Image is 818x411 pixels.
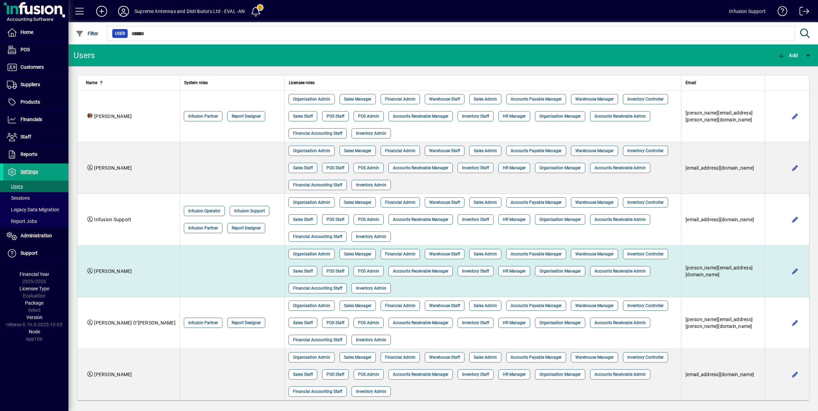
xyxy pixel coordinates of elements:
span: Settings [21,169,38,174]
span: Financial Year [20,271,49,277]
span: Infusion Partner [188,319,218,326]
span: [PERSON_NAME] O''[PERSON_NAME] [94,320,176,326]
span: HR Manager [503,113,526,120]
span: Sales Staff [293,371,313,378]
span: Inventory Admin [356,388,386,395]
span: Warehouse Manager [575,354,614,361]
button: Edit [790,162,801,173]
span: Warehouse Staff [429,302,460,309]
span: Financials [21,117,42,122]
span: POS Admin [358,268,379,275]
span: Filter [76,31,99,36]
span: Inventory Controller [627,199,664,206]
span: Warehouse Manager [575,96,614,103]
span: Sales Manager [344,96,371,103]
span: Warehouse Staff [429,199,460,206]
span: [PERSON_NAME] [94,165,132,171]
span: Home [21,29,33,35]
span: Inventory Staff [462,319,489,326]
span: Organisation Manager [539,216,581,223]
span: Sales Manager [344,251,371,257]
a: Financials [3,111,68,128]
span: Sales Admin [474,251,497,257]
span: Warehouse Staff [429,147,460,154]
span: Financial Admin [385,354,416,361]
span: Sales Manager [344,147,371,154]
span: Accounts Payable Manager [511,147,562,154]
span: Accounts Receivable Manager [393,216,448,223]
button: Edit [790,369,801,380]
span: Inventory Controller [627,147,664,154]
span: POS Admin [358,164,379,171]
span: Inventory Admin [356,182,386,188]
span: Accounts Receivable Manager [393,164,448,171]
span: [PERSON_NAME][EMAIL_ADDRESS][PERSON_NAME][DOMAIN_NAME] [686,110,753,122]
span: Suppliers [21,82,40,87]
a: Products [3,94,68,111]
span: HR Manager [503,216,526,223]
span: Accounts Receivable Manager [393,371,448,378]
span: Accounts Receivable Admin [595,371,646,378]
button: Edit [790,266,801,277]
span: Infusion Support [94,217,131,222]
span: Support [21,250,38,256]
span: Inventory Controller [627,251,664,257]
span: Financial Accounting Staff [293,233,342,240]
span: Accounts Payable Manager [511,302,562,309]
span: Sales Manager [344,199,371,206]
span: Organisation Admin [293,251,330,257]
span: Warehouse Manager [575,199,614,206]
span: Inventory Staff [462,268,489,275]
span: [EMAIL_ADDRESS][DOMAIN_NAME] [686,372,754,377]
span: POS Staff [327,319,344,326]
span: Accounts Payable Manager [511,354,562,361]
span: Financial Admin [385,96,416,103]
button: Edit [790,317,801,328]
span: Accounts Payable Manager [511,251,562,257]
span: Warehouse Manager [575,147,614,154]
a: Suppliers [3,76,68,93]
span: Inventory Admin [356,233,386,240]
span: Inventory Admin [356,130,386,137]
span: Customers [21,64,44,70]
span: Inventory Staff [462,371,489,378]
span: Licensee roles [289,79,315,87]
span: HR Manager [503,371,526,378]
span: Inventory Controller [627,302,664,309]
span: Organisation Manager [539,113,581,120]
span: Organisation Admin [293,199,330,206]
span: Organisation Manager [539,164,581,171]
span: Inventory Admin [356,285,386,292]
span: Accounts Receivable Manager [393,319,448,326]
span: HR Manager [503,268,526,275]
span: Financial Admin [385,147,416,154]
span: HR Manager [503,319,526,326]
a: Administration [3,227,68,244]
span: Sales Admin [474,199,497,206]
span: Sales Admin [474,96,497,103]
button: Edit [790,214,801,225]
span: Name [86,79,97,87]
span: Sales Manager [344,354,371,361]
span: Infusion Partner [188,113,218,120]
span: Warehouse Staff [429,96,460,103]
span: Node [29,329,40,334]
span: Accounts Payable Manager [511,96,562,103]
a: Reports [3,146,68,163]
a: Sessions [3,192,68,204]
span: Report Designer [232,225,261,231]
span: Licensee Type [20,286,49,291]
span: Sales Staff [293,319,313,326]
span: Administration [21,233,52,238]
span: [PERSON_NAME][EMAIL_ADDRESS][DOMAIN_NAME] [686,265,753,277]
div: Users [74,50,103,61]
span: Inventory Controller [627,96,664,103]
span: Report Designer [232,319,261,326]
span: Legacy Data Migration [7,207,59,212]
a: Legacy Data Migration [3,204,68,215]
span: Financial Admin [385,199,416,206]
span: Accounts Receivable Admin [595,113,646,120]
span: Organisation Admin [293,354,330,361]
a: Logout [794,1,809,24]
span: [PERSON_NAME] [94,372,132,377]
